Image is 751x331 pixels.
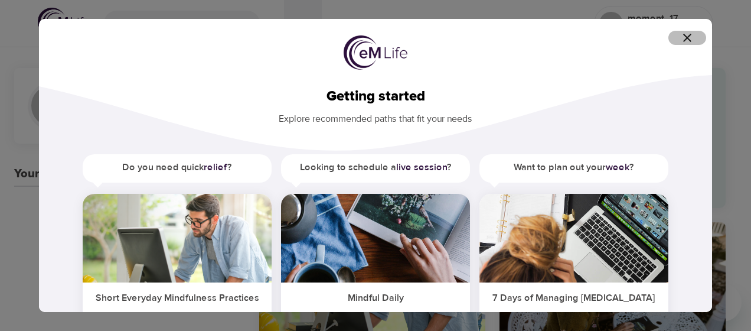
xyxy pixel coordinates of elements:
[479,194,668,283] img: ims
[396,161,447,173] a: live session
[281,283,470,311] h5: Mindful Daily
[58,105,693,126] p: Explore recommended paths that fit your needs
[281,154,470,181] h5: Looking to schedule a ?
[83,194,272,283] img: ims
[479,283,668,311] h5: 7 Days of Managing [MEDICAL_DATA]
[204,161,227,173] a: relief
[344,35,407,70] img: logo
[83,154,272,181] h5: Do you need quick ?
[281,194,470,283] img: ims
[83,283,272,311] h5: Short Everyday Mindfulness Practices
[606,161,629,173] a: week
[479,154,668,181] h5: Want to plan out your ?
[58,88,693,105] h2: Getting started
